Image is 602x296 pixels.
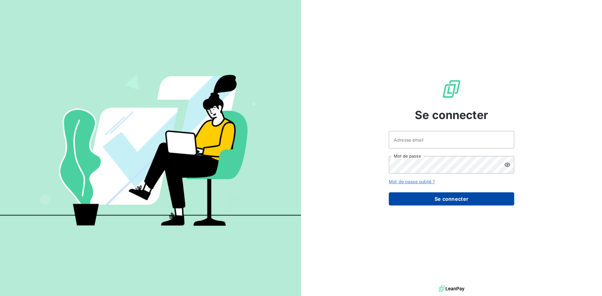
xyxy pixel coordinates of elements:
[441,79,462,99] img: Logo LeanPay
[389,131,514,148] input: placeholder
[415,106,488,123] span: Se connecter
[439,284,464,293] img: logo
[389,179,435,184] a: Mot de passe oublié ?
[389,192,514,205] button: Se connecter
